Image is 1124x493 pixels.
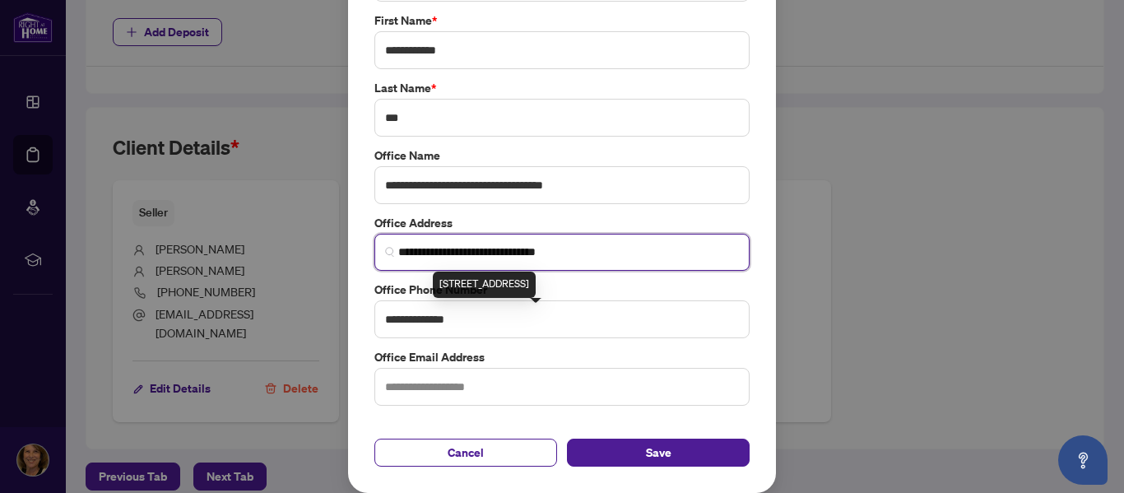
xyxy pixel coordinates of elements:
[1058,435,1108,485] button: Open asap
[374,214,750,232] label: Office Address
[433,272,536,298] div: [STREET_ADDRESS]
[374,348,750,366] label: Office Email Address
[374,79,750,97] label: Last Name
[448,440,484,466] span: Cancel
[385,247,395,257] img: search_icon
[646,440,671,466] span: Save
[374,281,750,299] label: Office Phone Number
[567,439,750,467] button: Save
[374,439,557,467] button: Cancel
[374,12,750,30] label: First Name
[374,147,750,165] label: Office Name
